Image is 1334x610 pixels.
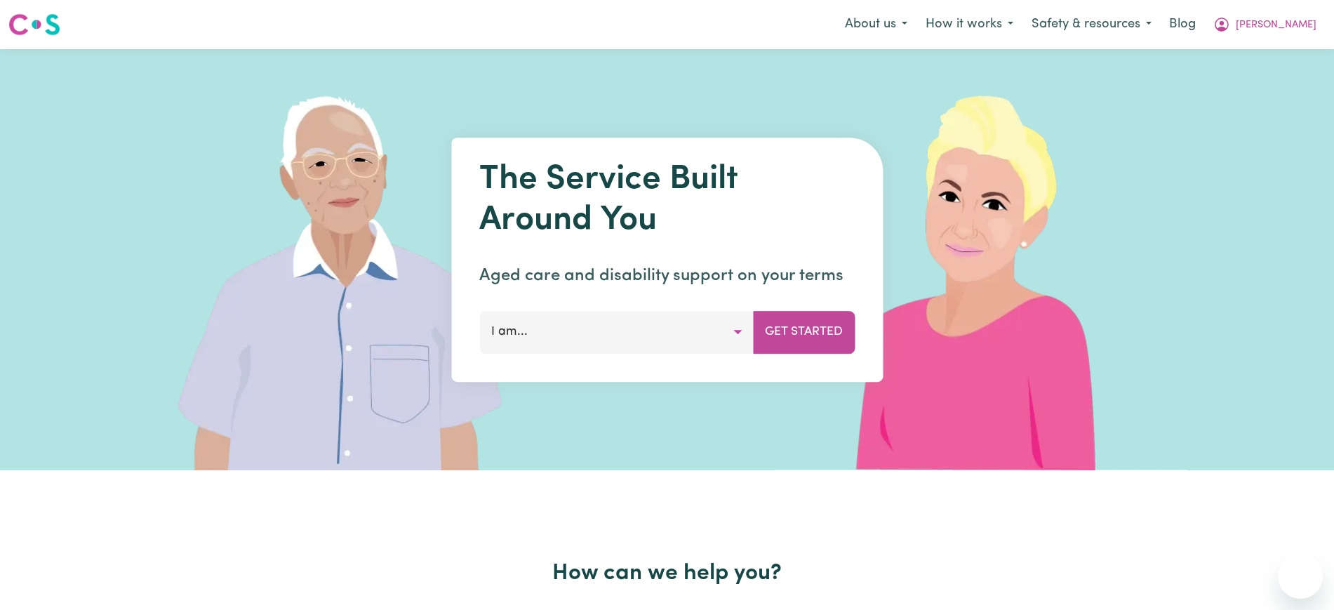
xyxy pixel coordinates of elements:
h2: How can we help you? [213,560,1122,587]
button: I am... [479,311,754,353]
a: Careseekers logo [8,8,60,41]
iframe: Button to launch messaging window [1278,554,1323,599]
button: My Account [1204,10,1326,39]
button: About us [836,10,916,39]
img: Careseekers logo [8,12,60,37]
button: Get Started [753,311,855,353]
p: Aged care and disability support on your terms [479,263,855,289]
button: Safety & resources [1022,10,1161,39]
h1: The Service Built Around You [479,160,855,241]
span: [PERSON_NAME] [1236,18,1316,33]
a: Blog [1161,9,1204,40]
button: How it works [916,10,1022,39]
